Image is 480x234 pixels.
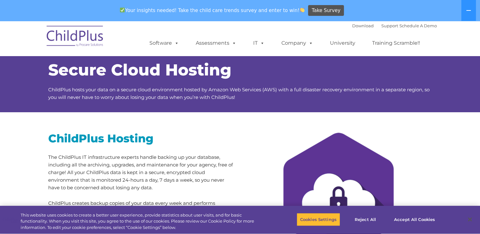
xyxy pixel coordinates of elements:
[381,23,398,28] a: Support
[143,37,185,49] a: Software
[366,37,426,49] a: Training Scramble!!
[120,8,125,12] img: ✅
[391,213,438,226] button: Accept All Cookies
[463,212,477,226] button: Close
[117,4,307,16] span: Your insights needed! Take the child care trends survey and enter to win!
[352,23,437,28] font: |
[300,8,305,12] img: 👏
[48,131,235,146] h2: ChildPlus Hosting
[21,212,264,231] div: This website uses cookies to create a better user experience, provide statistics about user visit...
[189,37,243,49] a: Assessments
[48,87,430,100] span: ChildPlus hosts your data on a secure cloud environment hosted by Amazon Web Services (AWS) with ...
[48,60,231,80] span: Secure Cloud Hosting
[352,23,374,28] a: Download
[247,37,271,49] a: IT
[399,23,437,28] a: Schedule A Demo
[48,199,235,222] p: ChildPlus creates backup copies of your data every week and performs incremental backups througho...
[312,5,340,16] span: Take Survey
[345,213,385,226] button: Reject All
[48,153,235,192] p: The ChildPlus IT infrastructure experts handle backing up your database, including all the archiv...
[297,213,340,226] button: Cookies Settings
[275,37,319,49] a: Company
[324,37,362,49] a: University
[308,5,344,16] a: Take Survey
[43,21,107,53] img: ChildPlus by Procare Solutions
